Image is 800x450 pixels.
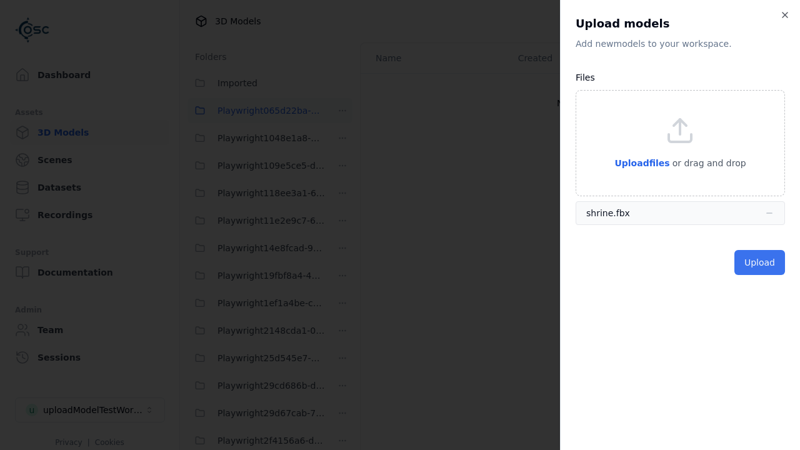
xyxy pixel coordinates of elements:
[670,156,746,171] p: or drag and drop
[586,207,630,219] div: shrine.fbx
[576,37,785,50] p: Add new model s to your workspace.
[734,250,785,275] button: Upload
[614,158,669,168] span: Upload files
[576,15,785,32] h2: Upload models
[576,72,595,82] label: Files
